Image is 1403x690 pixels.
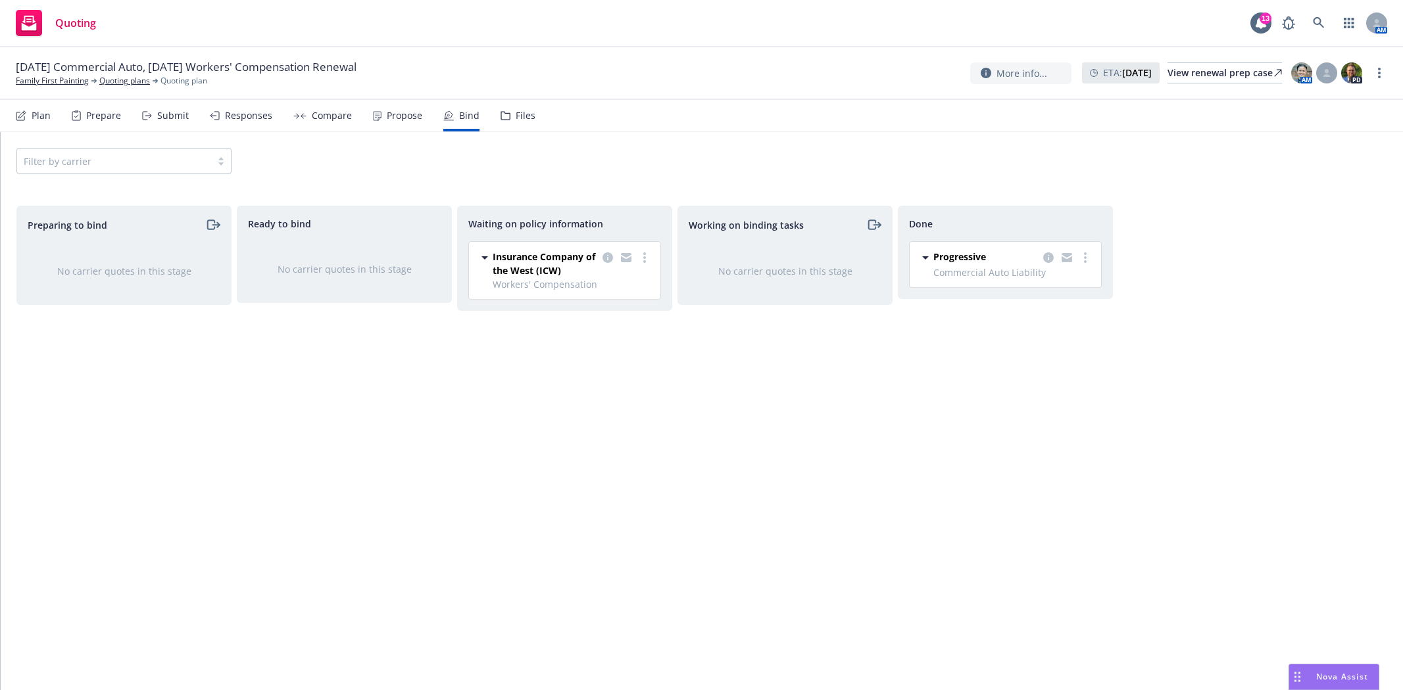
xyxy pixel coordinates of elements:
div: Prepare [86,110,121,121]
a: Report a Bug [1275,10,1302,36]
span: Insurance Company of the West (ICW) [493,250,597,277]
a: copy logging email [600,250,616,265]
button: More info... [970,62,1071,84]
span: Preparing to bind [28,218,107,232]
div: Submit [157,110,189,121]
a: Search [1306,10,1332,36]
span: Quoting [55,18,96,28]
img: photo [1341,62,1362,83]
a: more [1077,250,1093,265]
div: Bind [459,110,480,121]
span: Workers' Compensation [493,277,652,291]
span: Waiting on policy information [468,217,603,231]
span: Commercial Auto Liability [933,265,1093,279]
div: View renewal prep case [1168,63,1282,83]
div: Plan [32,110,51,121]
span: More info... [997,66,1047,80]
div: Propose [387,110,422,121]
span: Done [909,217,933,231]
span: Progressive [933,250,986,264]
button: Nova Assist [1289,664,1379,690]
img: photo [1291,62,1312,83]
span: Ready to bind [248,217,311,231]
a: copy logging email [1059,250,1075,265]
a: more [1371,65,1387,81]
div: No carrier quotes in this stage [699,264,871,278]
a: Quoting plans [99,75,150,87]
strong: [DATE] [1122,66,1152,79]
div: Drag to move [1289,664,1306,689]
a: Quoting [11,5,101,41]
span: ETA : [1103,66,1152,80]
div: 13 [1260,12,1271,24]
div: Compare [312,110,352,121]
a: Switch app [1336,10,1362,36]
a: moveRight [866,217,881,233]
a: copy logging email [1041,250,1056,265]
span: Working on binding tasks [689,218,804,232]
a: View renewal prep case [1168,62,1282,83]
div: Files [516,110,535,121]
a: Family First Painting [16,75,89,87]
div: No carrier quotes in this stage [38,264,210,278]
span: [DATE] Commercial Auto, [DATE] Workers' Compensation Renewal [16,59,357,75]
div: No carrier quotes in this stage [258,262,430,276]
span: Quoting plan [160,75,207,87]
span: Nova Assist [1316,671,1368,682]
a: moveRight [205,217,220,233]
a: copy logging email [618,250,634,265]
div: Responses [225,110,272,121]
a: more [637,250,652,265]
